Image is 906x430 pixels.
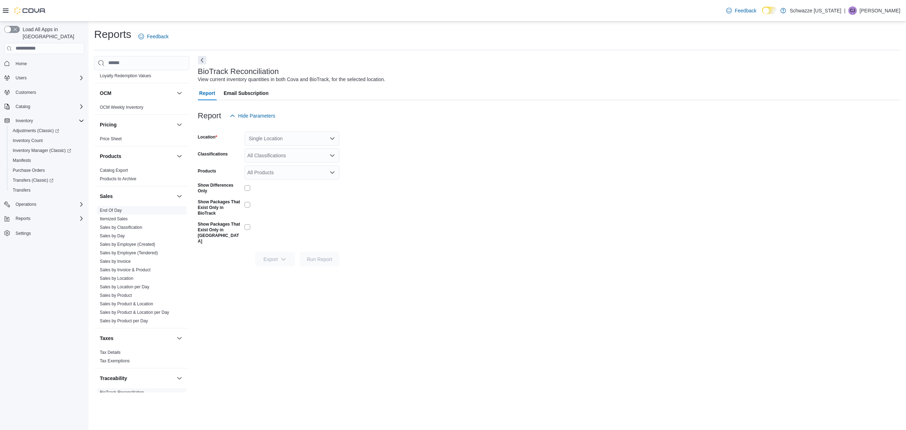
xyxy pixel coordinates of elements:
button: Settings [1,228,87,238]
span: Settings [13,228,84,237]
h1: Reports [94,27,131,41]
span: Products to Archive [100,176,136,182]
span: Hide Parameters [238,112,275,119]
span: Transfers [13,187,30,193]
span: Operations [16,202,36,207]
span: Catalog [13,102,84,111]
span: Load All Apps in [GEOGRAPHIC_DATA] [20,26,84,40]
a: Sales by Employee (Created) [100,242,155,247]
label: Show Differences Only [198,182,242,194]
a: Transfers (Classic) [10,176,56,185]
span: Loyalty Redemption Values [100,73,151,79]
a: Loyalty Redemption Values [100,73,151,78]
span: Tax Details [100,350,121,355]
a: Home [13,60,30,68]
a: BioTrack Reconciliation [100,390,144,395]
div: Sales [94,206,189,328]
button: Pricing [100,121,174,128]
h3: Pricing [100,121,116,128]
h3: Sales [100,193,113,200]
a: Feedback [723,4,759,18]
span: Inventory Count [13,138,43,143]
span: Home [13,59,84,68]
button: Sales [100,193,174,200]
button: Sales [175,192,184,200]
span: Feedback [147,33,168,40]
a: Tax Details [100,350,121,355]
button: Users [1,73,87,83]
button: Hide Parameters [227,109,278,123]
span: Transfers (Classic) [10,176,84,185]
span: Settings [16,231,31,236]
button: Run Report [300,252,339,266]
a: Manifests [10,156,34,165]
button: Catalog [1,102,87,112]
button: Transfers [7,185,87,195]
p: [PERSON_NAME] [860,6,900,15]
span: Sales by Employee (Created) [100,242,155,247]
span: BioTrack Reconciliation [100,390,144,395]
button: Pricing [175,120,184,129]
span: Users [16,75,27,81]
span: Manifests [10,156,84,165]
button: Reports [13,214,33,223]
a: Sales by Product [100,293,132,298]
span: Sales by Location [100,276,133,281]
button: Catalog [13,102,33,111]
span: Price Sheet [100,136,122,142]
div: Cade Jeffress [848,6,857,15]
div: Pricing [94,135,189,146]
span: CJ [850,6,855,15]
button: Export [255,252,295,266]
span: Customers [13,88,84,97]
button: Open list of options [329,153,335,158]
div: Loyalty [94,63,189,83]
span: Manifests [13,158,31,163]
button: Traceability [100,375,174,382]
a: Sales by Product per Day [100,318,148,323]
a: Transfers [10,186,33,194]
span: Transfers (Classic) [13,177,53,183]
a: Sales by Invoice [100,259,131,264]
span: Email Subscription [224,86,269,100]
button: Next [198,56,206,64]
a: Inventory Count [10,136,46,145]
button: OCM [100,90,174,97]
span: Inventory Manager (Classic) [13,148,71,153]
span: OCM Weekly Inventory [100,104,143,110]
button: Operations [1,199,87,209]
label: Classifications [198,151,228,157]
span: Run Report [307,256,332,263]
a: Purchase Orders [10,166,48,175]
button: Inventory [1,116,87,126]
a: Sales by Day [100,233,125,238]
span: Sales by Location per Day [100,284,149,290]
img: Cova [14,7,46,14]
input: Dark Mode [762,7,777,14]
a: Inventory Manager (Classic) [7,146,87,155]
a: End Of Day [100,208,122,213]
h3: Taxes [100,335,114,342]
span: Inventory [16,118,33,124]
span: Sales by Employee (Tendered) [100,250,158,256]
span: Home [16,61,27,67]
span: Purchase Orders [10,166,84,175]
span: Export [259,252,291,266]
h3: BioTrack Reconciliation [198,67,279,76]
button: Home [1,58,87,69]
button: Traceability [175,374,184,383]
button: Open list of options [329,170,335,175]
span: Sales by Invoice [100,259,131,264]
a: Sales by Product & Location [100,301,153,306]
button: Products [175,152,184,160]
div: View current inventory quantities in both Cova and BioTrack, for the selected location. [198,76,385,83]
button: Open list of options [329,136,335,141]
h3: Traceability [100,375,127,382]
button: Reports [1,214,87,224]
a: Sales by Location [100,276,133,281]
a: Price Sheet [100,136,122,141]
span: Report [199,86,215,100]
